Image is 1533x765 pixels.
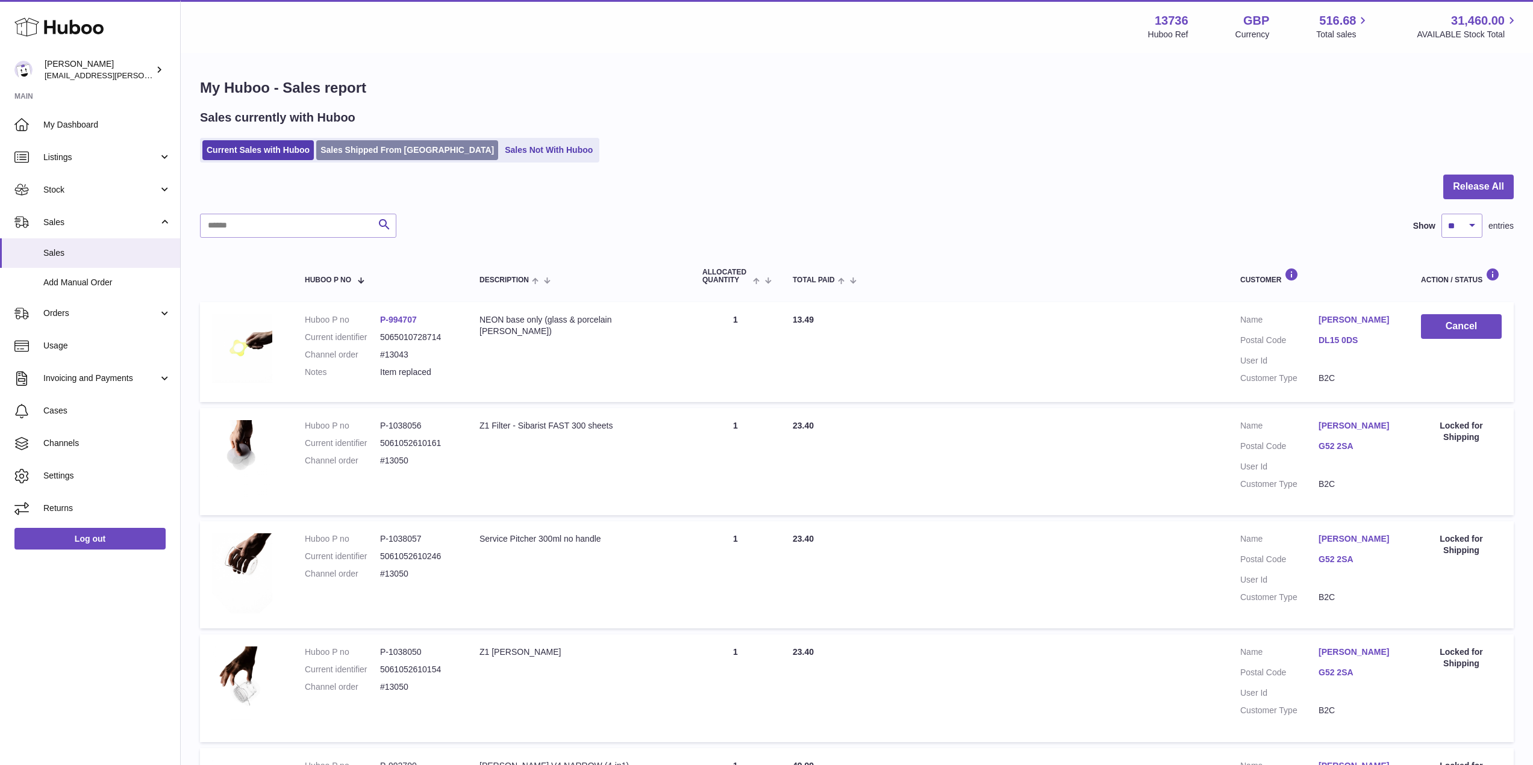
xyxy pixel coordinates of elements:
dt: Huboo P no [305,646,380,658]
span: Orders [43,308,158,319]
a: Log out [14,528,166,550]
dd: B2C [1319,373,1397,384]
a: 31,460.00 AVAILABLE Stock Total [1417,13,1519,40]
div: Locked for Shipping [1421,533,1502,556]
div: Locked for Shipping [1421,646,1502,669]
span: Description [479,276,529,284]
a: G52 2SA [1319,441,1397,452]
h1: My Huboo - Sales report [200,78,1514,98]
dt: Channel order [305,349,380,361]
div: Service Pitcher 300ml no handle [479,533,678,545]
span: Cases [43,405,171,417]
a: [PERSON_NAME] [1319,646,1397,658]
td: 1 [690,634,781,742]
span: My Dashboard [43,119,171,131]
a: Sales Not With Huboo [501,140,597,160]
div: [PERSON_NAME] [45,58,153,81]
span: Sales [43,217,158,228]
img: 137361742779216.jpeg [212,420,272,500]
span: Settings [43,470,171,482]
dt: Huboo P no [305,314,380,326]
div: Action / Status [1421,268,1502,284]
h2: Sales currently with Huboo [200,110,355,126]
a: [PERSON_NAME] [1319,533,1397,545]
span: Usage [43,340,171,352]
dt: User Id [1240,355,1319,367]
div: Customer [1240,268,1397,284]
a: [PERSON_NAME] [1319,314,1397,326]
dt: Customer Type [1240,373,1319,384]
dt: Customer Type [1240,705,1319,716]
dt: Current identifier [305,664,380,675]
span: Channels [43,438,171,449]
dd: P-1038056 [380,420,455,432]
dt: Name [1240,314,1319,329]
div: Z1 [PERSON_NAME] [479,646,678,658]
dt: Postal Code [1240,667,1319,681]
a: P-994707 [380,315,417,324]
div: Currency [1235,29,1270,40]
a: G52 2SA [1319,667,1397,678]
a: [PERSON_NAME] [1319,420,1397,432]
dt: Current identifier [305,332,380,343]
dt: User Id [1240,461,1319,472]
a: Sales Shipped From [GEOGRAPHIC_DATA] [316,140,498,160]
span: 23.40 [793,534,814,544]
span: Total paid [793,276,835,284]
dd: 5065010728714 [380,332,455,343]
strong: GBP [1243,13,1269,29]
dt: Name [1240,533,1319,548]
div: NEON base only (glass & porcelain [PERSON_NAME]) [479,314,678,337]
dt: User Id [1240,687,1319,699]
button: Release All [1443,175,1514,199]
dt: Customer Type [1240,592,1319,603]
dt: Channel order [305,455,380,466]
dt: Current identifier [305,551,380,562]
span: Add Manual Order [43,277,171,288]
dt: Channel order [305,681,380,693]
dt: Postal Code [1240,441,1319,455]
img: horia@orea.uk [14,61,33,79]
td: 1 [690,302,781,402]
a: Current Sales with Huboo [202,140,314,160]
dt: Postal Code [1240,335,1319,349]
span: Invoicing and Payments [43,373,158,384]
label: Show [1413,220,1435,232]
img: 137361742778689.png [212,646,272,726]
span: 23.40 [793,421,814,430]
span: [EMAIL_ADDRESS][PERSON_NAME][DOMAIN_NAME] [45,70,242,80]
dd: B2C [1319,479,1397,490]
img: 137361742779759.png [212,533,272,613]
span: ALLOCATED Quantity [702,268,750,284]
dd: #13050 [380,681,455,693]
a: DL15 0DS [1319,335,1397,346]
p: Item replaced [380,367,455,378]
span: 31,460.00 [1451,13,1505,29]
span: entries [1488,220,1514,232]
dd: P-1038057 [380,533,455,545]
span: Returns [43,503,171,514]
span: Sales [43,247,171,259]
div: Locked for Shipping [1421,420,1502,443]
div: Huboo Ref [1148,29,1188,40]
span: Huboo P no [305,276,351,284]
dd: 5061052610161 [380,438,455,449]
span: Stock [43,184,158,196]
span: Listings [43,152,158,163]
span: 23.40 [793,647,814,657]
a: G52 2SA [1319,554,1397,565]
dt: Name [1240,420,1319,435]
dd: P-1038050 [380,646,455,658]
span: Total sales [1316,29,1370,40]
dd: 5061052610154 [380,664,455,675]
dt: Customer Type [1240,479,1319,490]
dt: Current identifier [305,438,380,449]
span: 13.49 [793,315,814,324]
button: Cancel [1421,314,1502,339]
dd: #13050 [380,568,455,580]
span: 516.68 [1319,13,1356,29]
dd: B2C [1319,592,1397,603]
td: 1 [690,408,781,515]
dd: #13050 [380,455,455,466]
dt: Postal Code [1240,554,1319,568]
